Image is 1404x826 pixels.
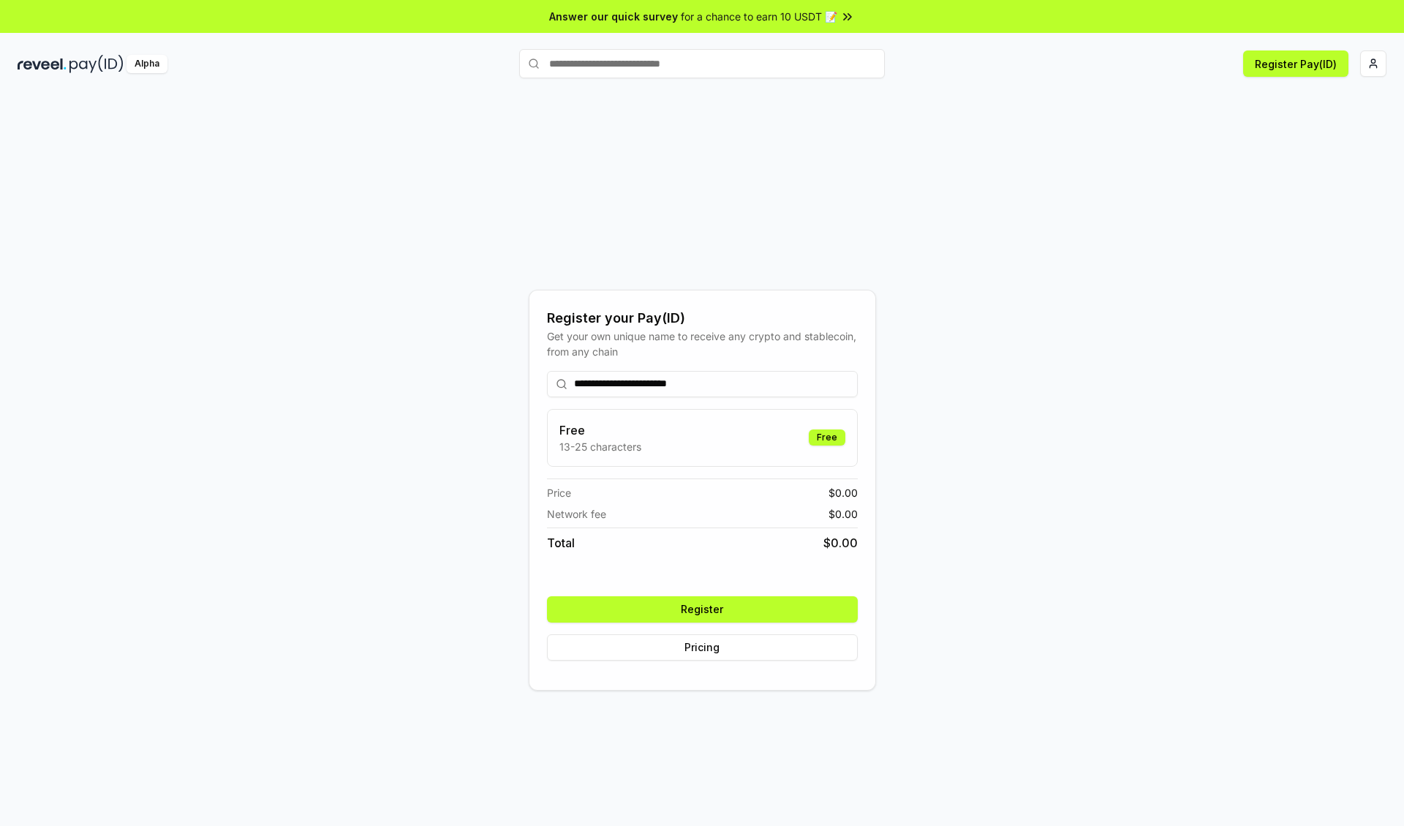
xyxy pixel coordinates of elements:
[559,421,641,439] h3: Free
[547,485,571,500] span: Price
[547,308,858,328] div: Register your Pay(ID)
[809,429,845,446] div: Free
[549,9,678,24] span: Answer our quick survey
[1243,50,1348,77] button: Register Pay(ID)
[18,55,67,73] img: reveel_dark
[823,534,858,552] span: $ 0.00
[547,328,858,359] div: Get your own unique name to receive any crypto and stablecoin, from any chain
[69,55,124,73] img: pay_id
[127,55,167,73] div: Alpha
[547,534,575,552] span: Total
[547,634,858,661] button: Pricing
[547,596,858,623] button: Register
[547,506,606,522] span: Network fee
[681,9,837,24] span: for a chance to earn 10 USDT 📝
[829,506,858,522] span: $ 0.00
[559,439,641,454] p: 13-25 characters
[829,485,858,500] span: $ 0.00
